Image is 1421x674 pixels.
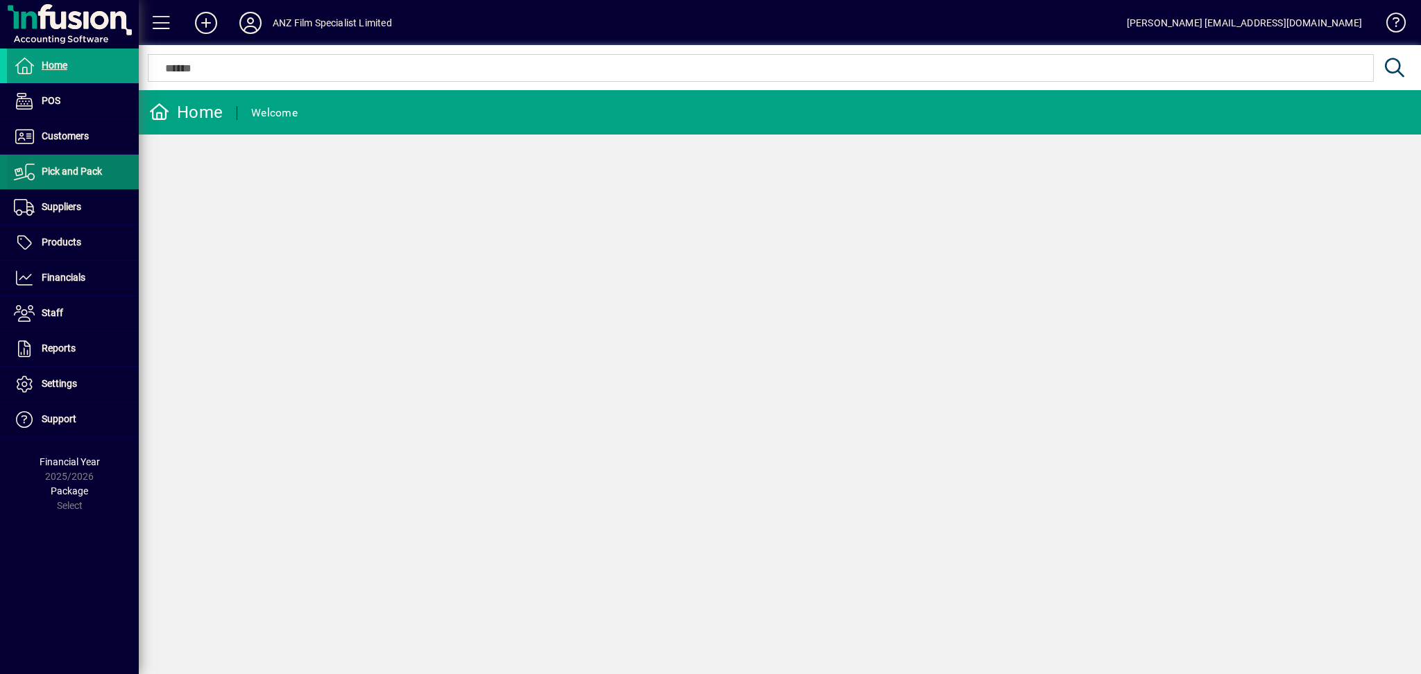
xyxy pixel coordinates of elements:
[40,456,100,467] span: Financial Year
[42,343,76,354] span: Reports
[42,60,67,71] span: Home
[7,190,139,225] a: Suppliers
[149,101,223,123] div: Home
[42,166,102,177] span: Pick and Pack
[228,10,273,35] button: Profile
[42,378,77,389] span: Settings
[42,130,89,141] span: Customers
[7,225,139,260] a: Products
[42,236,81,248] span: Products
[7,119,139,154] a: Customers
[273,12,392,34] div: ANZ Film Specialist Limited
[7,261,139,295] a: Financials
[42,272,85,283] span: Financials
[42,95,60,106] span: POS
[7,367,139,401] a: Settings
[184,10,228,35] button: Add
[42,201,81,212] span: Suppliers
[42,413,76,424] span: Support
[1127,12,1362,34] div: [PERSON_NAME] [EMAIL_ADDRESS][DOMAIN_NAME]
[1376,3,1404,48] a: Knowledge Base
[51,485,88,496] span: Package
[7,331,139,366] a: Reports
[7,402,139,437] a: Support
[251,102,298,124] div: Welcome
[7,296,139,331] a: Staff
[42,307,63,318] span: Staff
[7,155,139,189] a: Pick and Pack
[7,84,139,119] a: POS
